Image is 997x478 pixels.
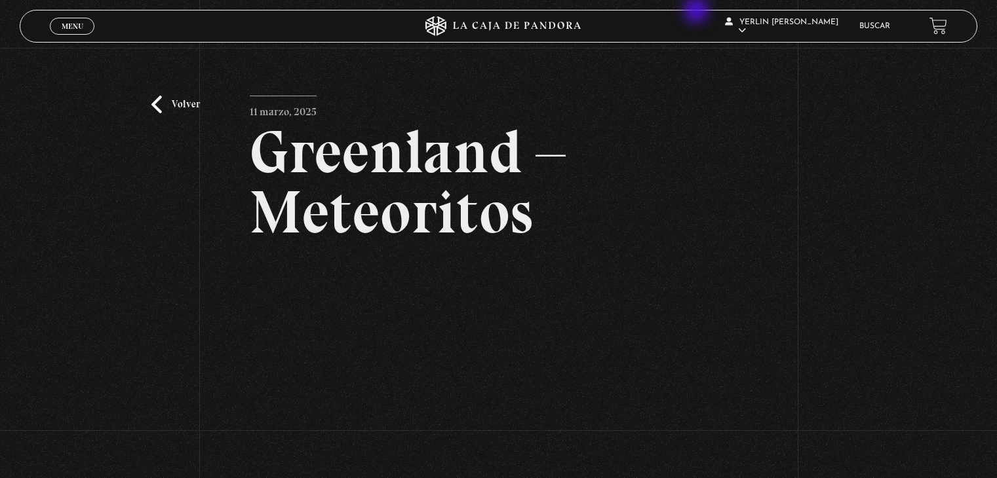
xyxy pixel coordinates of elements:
[151,96,200,113] a: Volver
[57,33,88,42] span: Cerrar
[62,22,83,30] span: Menu
[250,122,747,242] h2: Greenland – Meteoritos
[725,18,838,35] span: Yerlin [PERSON_NAME]
[929,17,947,35] a: View your shopping cart
[250,96,317,122] p: 11 marzo, 2025
[859,22,890,30] a: Buscar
